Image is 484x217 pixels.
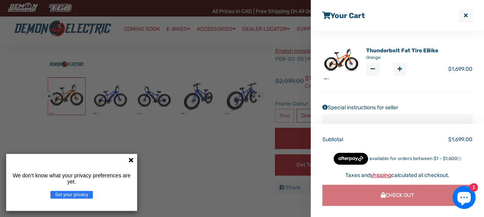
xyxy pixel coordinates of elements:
[393,62,407,76] button: Increase item quantity by one
[450,186,478,211] inbox-online-store-chat: Shopify online store chat
[366,62,380,76] button: Reduce item quantity by one
[366,47,438,55] a: Thunderbolt Fat Tire eBike
[50,191,93,199] button: Set your privacy
[322,171,472,179] p: Taxes and calculated at checkout.
[397,135,472,144] p: $1,699.00
[366,62,407,76] input: quantity
[322,11,365,20] a: Your cart
[366,55,473,61] span: Orange
[322,103,472,112] label: Special instructions for seller
[9,172,134,185] p: We don't know what your privacy preferences are yet.
[448,66,472,72] span: $1,699.00
[322,135,397,144] p: Subtotal
[322,185,472,206] button: Check Out
[370,172,391,179] a: shipping
[381,192,414,199] span: Check Out
[322,42,360,80] img: Thunderbolt Fat Tire eBike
